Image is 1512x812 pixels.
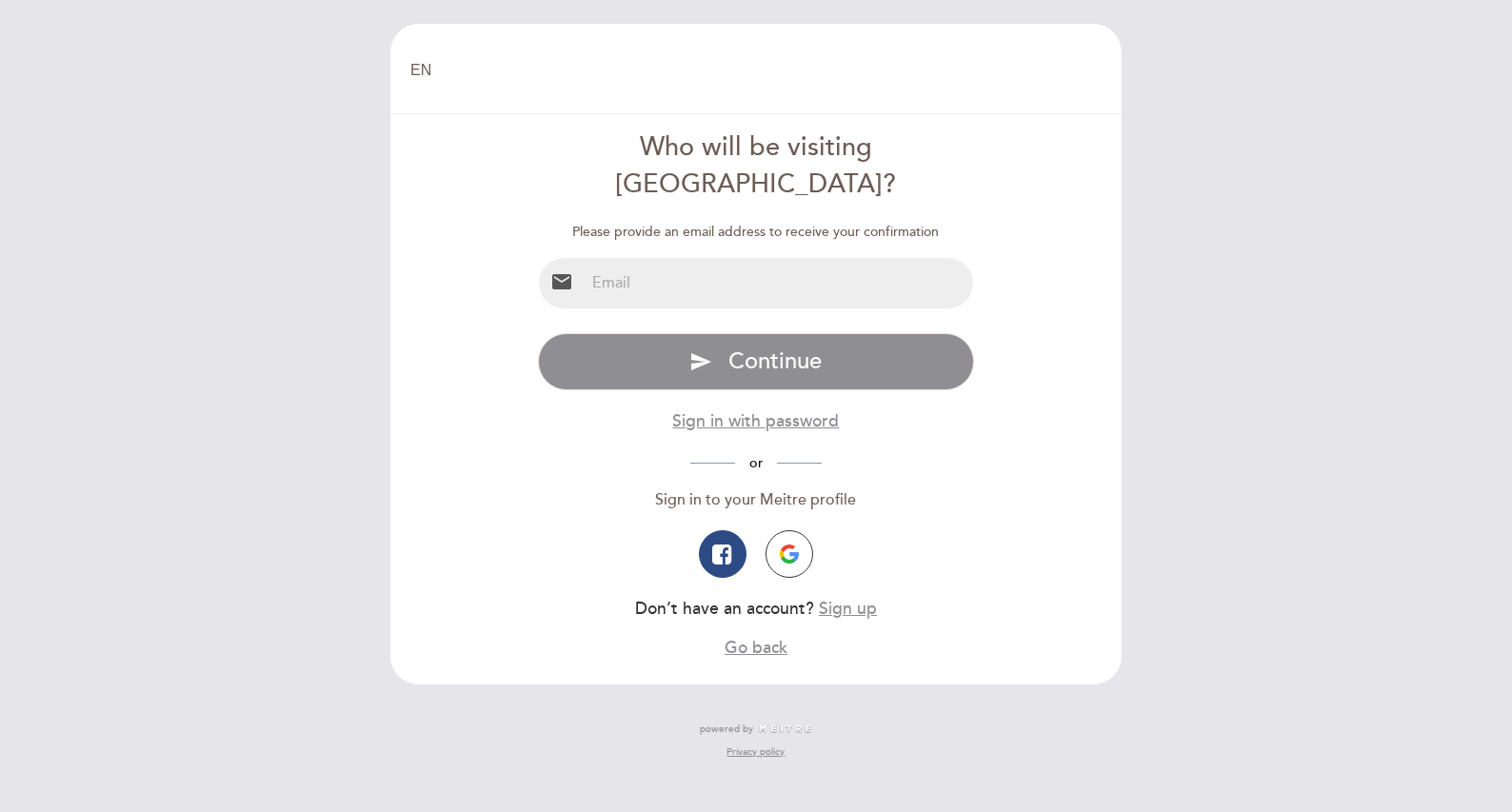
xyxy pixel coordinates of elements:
i: send [689,350,712,373]
button: Sign in with password [672,409,839,433]
input: Email [585,258,974,308]
button: send Continue [538,333,975,390]
span: or [735,455,777,471]
span: powered by [700,723,753,736]
i: email [550,270,573,293]
button: Go back [725,636,787,660]
a: Privacy policy [726,745,785,759]
img: MEITRE [758,724,812,734]
div: Sign in to your Meitre profile [538,489,975,511]
span: Don’t have an account? [635,599,814,619]
span: Continue [728,347,822,375]
div: Please provide an email address to receive your confirmation [538,223,975,242]
button: Sign up [819,597,877,621]
a: powered by [700,723,812,736]
img: icon-google.png [780,545,799,564]
div: Who will be visiting [GEOGRAPHIC_DATA]? [538,129,975,204]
